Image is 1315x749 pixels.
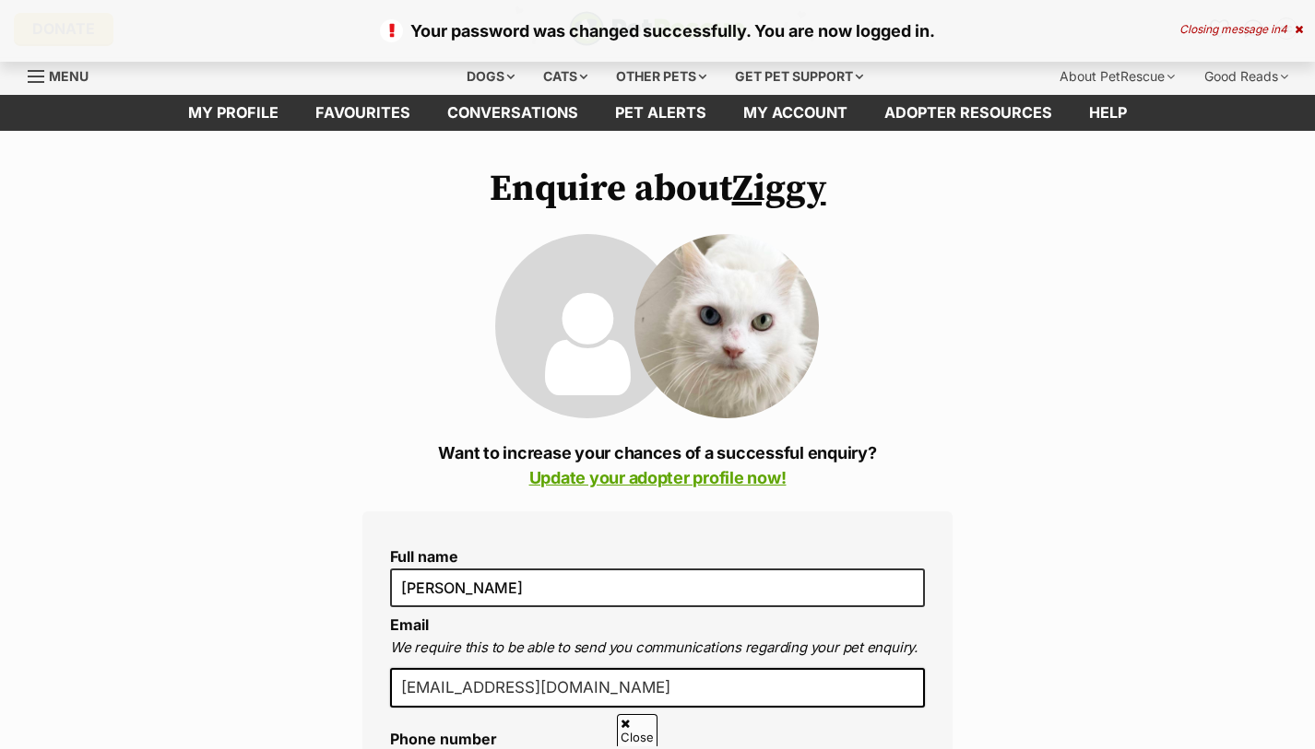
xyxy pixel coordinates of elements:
[1191,58,1301,95] div: Good Reads
[297,95,429,131] a: Favourites
[170,95,297,131] a: My profile
[28,58,101,91] a: Menu
[390,568,925,607] input: E.g. Jimmy Chew
[454,58,527,95] div: Dogs
[634,234,819,418] img: Ziggy
[617,714,657,746] span: Close
[390,548,925,565] label: Full name
[390,615,429,634] label: Email
[1047,58,1188,95] div: About PetRescue
[362,168,953,210] h1: Enquire about
[429,95,597,131] a: conversations
[866,95,1071,131] a: Adopter resources
[1071,95,1145,131] a: Help
[722,58,876,95] div: Get pet support
[390,731,556,747] label: Phone number
[362,440,953,490] p: Want to increase your chances of a successful enquiry?
[725,95,866,131] a: My account
[603,58,719,95] div: Other pets
[529,468,787,487] a: Update your adopter profile now!
[732,166,826,212] a: Ziggy
[49,68,89,84] span: Menu
[390,638,925,659] p: We require this to be able to send you communications regarding your pet enquiry.
[597,95,725,131] a: Pet alerts
[530,58,600,95] div: Cats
